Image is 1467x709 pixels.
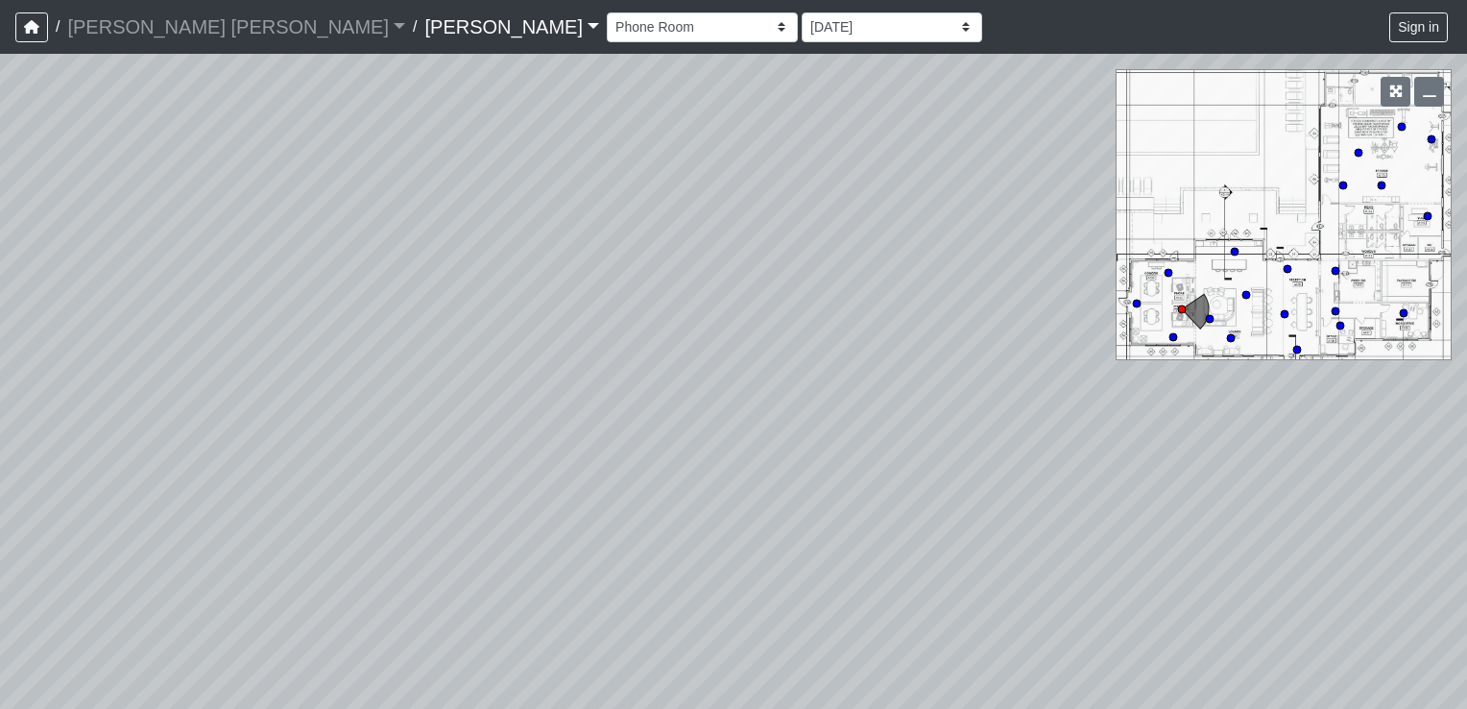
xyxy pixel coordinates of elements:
span: / [405,8,424,46]
a: [PERSON_NAME] [425,8,600,46]
button: Sign in [1389,12,1448,42]
iframe: Ybug feedback widget [14,671,128,709]
a: [PERSON_NAME] [PERSON_NAME] [67,8,405,46]
span: / [48,8,67,46]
